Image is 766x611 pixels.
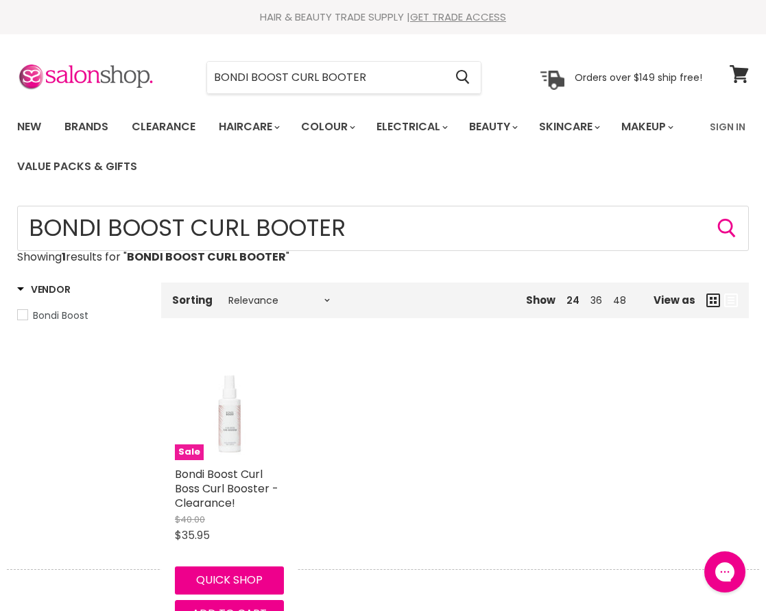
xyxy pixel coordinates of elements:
[7,152,147,181] a: Value Packs & Gifts
[444,62,481,93] button: Search
[7,112,51,141] a: New
[17,206,749,251] form: Product
[410,10,506,24] a: GET TRADE ACCESS
[590,293,602,307] a: 36
[613,293,626,307] a: 48
[17,251,749,263] p: Showing results for " "
[654,294,695,306] span: View as
[7,107,702,187] ul: Main menu
[127,249,286,265] strong: BONDI BOOST CURL BOOTER
[575,71,702,83] p: Orders over $149 ship free!
[208,112,288,141] a: Haircare
[121,112,206,141] a: Clearance
[702,112,754,141] a: Sign In
[175,513,205,526] span: $40.00
[175,566,284,594] button: Quick shop
[175,527,210,543] span: $35.95
[17,283,70,296] h3: Vendor
[175,444,204,460] span: Sale
[17,308,144,323] a: Bondi Boost
[611,112,682,141] a: Makeup
[697,547,752,597] iframe: Gorgias live chat messenger
[175,351,284,460] a: Bondi Boost Curl Boss Curl Booster - Clearance!Sale
[207,62,444,93] input: Search
[172,294,213,306] label: Sorting
[175,466,278,511] a: Bondi Boost Curl Boss Curl Booster - Clearance!
[33,309,88,322] span: Bondi Boost
[526,293,555,307] span: Show
[62,249,66,265] strong: 1
[175,351,284,460] img: Bondi Boost Curl Boss Curl Booster - Clearance!
[54,112,119,141] a: Brands
[716,217,738,239] button: Search
[529,112,608,141] a: Skincare
[206,61,481,94] form: Product
[459,112,526,141] a: Beauty
[17,206,749,251] input: Search
[291,112,363,141] a: Colour
[366,112,456,141] a: Electrical
[566,293,579,307] a: 24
